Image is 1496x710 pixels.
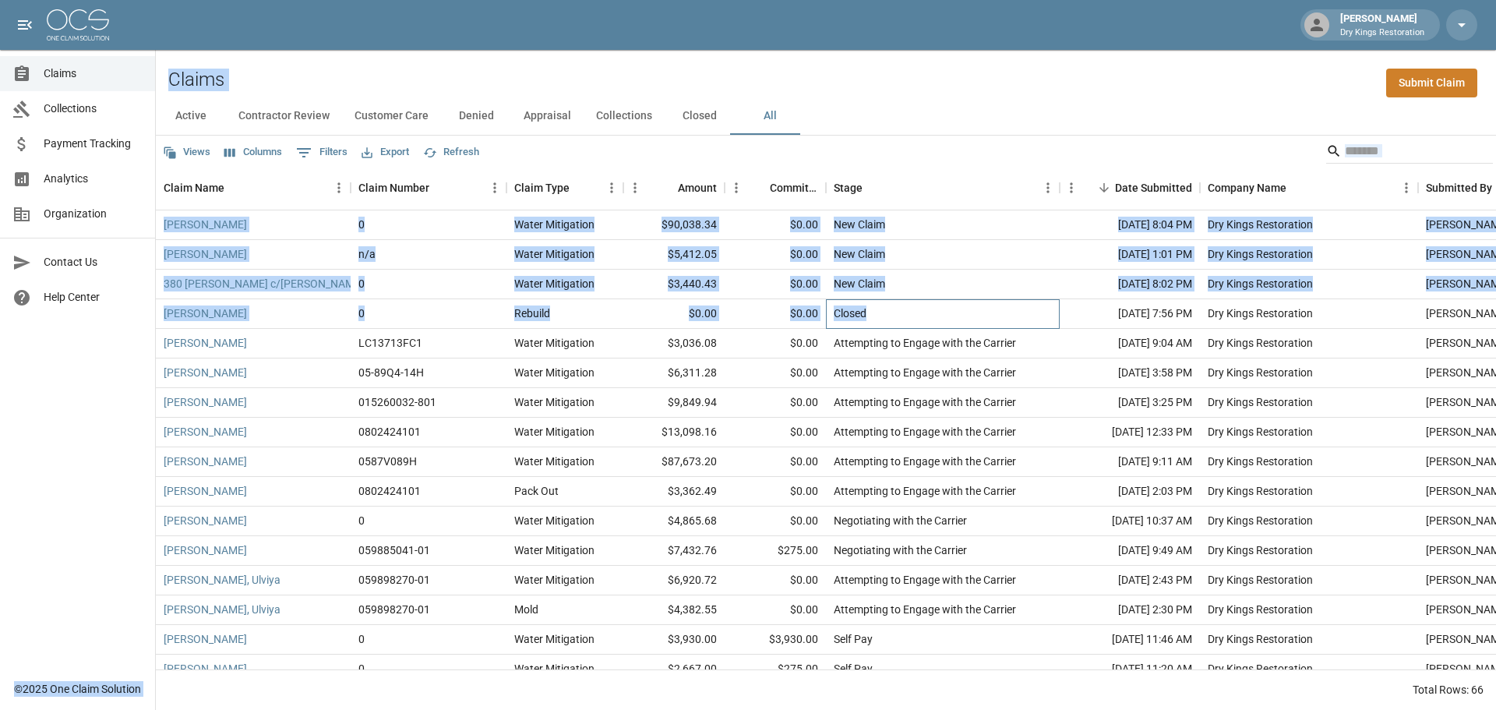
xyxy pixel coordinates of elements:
div: Self Pay [834,631,873,647]
button: Menu [600,176,623,200]
div: Water Mitigation [514,246,595,262]
div: [DATE] 8:02 PM [1060,270,1200,299]
div: 0 [358,217,365,232]
img: ocs-logo-white-transparent.png [47,9,109,41]
div: Water Mitigation [514,513,595,528]
button: Active [156,97,226,135]
div: 0802424101 [358,424,421,440]
a: [PERSON_NAME] [164,454,247,469]
div: Pack Out [514,483,559,499]
div: $0.00 [725,595,826,625]
div: [PERSON_NAME] [1334,11,1431,39]
a: [PERSON_NAME] [164,424,247,440]
a: 380 [PERSON_NAME] c/[PERSON_NAME] Association Management [164,276,490,291]
div: [DATE] 9:04 AM [1060,329,1200,359]
button: Menu [1060,176,1083,200]
div: Dry Kings Restoration [1208,454,1313,469]
p: Dry Kings Restoration [1340,26,1424,40]
div: Company Name [1200,166,1418,210]
button: Menu [483,176,506,200]
div: Dry Kings Restoration [1208,542,1313,558]
div: Attempting to Engage with the Carrier [834,365,1016,380]
button: Show filters [292,140,351,165]
div: Water Mitigation [514,661,595,676]
div: Attempting to Engage with the Carrier [834,394,1016,410]
div: $0.00 [725,418,826,447]
div: Committed Amount [725,166,826,210]
div: $5,412.05 [623,240,725,270]
div: 0 [358,306,365,321]
div: 0 [358,513,365,528]
a: [PERSON_NAME] [164,483,247,499]
span: Help Center [44,289,143,306]
a: [PERSON_NAME] [164,631,247,647]
button: Export [358,140,413,164]
button: Closed [665,97,735,135]
div: Attempting to Engage with the Carrier [834,454,1016,469]
div: $87,673.20 [623,447,725,477]
button: Contractor Review [226,97,342,135]
div: [DATE] 7:56 PM [1060,299,1200,329]
div: Stage [834,166,863,210]
button: open drawer [9,9,41,41]
div: $9,849.94 [623,388,725,418]
div: © 2025 One Claim Solution [14,681,141,697]
a: [PERSON_NAME], Ulviya [164,602,280,617]
div: [DATE] 9:11 AM [1060,447,1200,477]
div: Dry Kings Restoration [1208,483,1313,499]
button: Collections [584,97,665,135]
div: Date Submitted [1115,166,1192,210]
a: [PERSON_NAME] [164,306,247,321]
button: Select columns [221,140,286,164]
div: [DATE] 11:46 AM [1060,625,1200,655]
div: New Claim [834,217,885,232]
button: Menu [623,176,647,200]
div: 059898270-01 [358,602,430,617]
button: Sort [748,177,770,199]
div: $6,920.72 [623,566,725,595]
div: [DATE] 9:49 AM [1060,536,1200,566]
div: 015260032-801 [358,394,436,410]
div: Water Mitigation [514,394,595,410]
div: Amount [623,166,725,210]
button: Customer Care [342,97,441,135]
span: Claims [44,65,143,82]
div: $4,865.68 [623,507,725,536]
div: Rebuild [514,306,550,321]
div: Claim Type [506,166,623,210]
div: Dry Kings Restoration [1208,513,1313,528]
div: [DATE] 3:25 PM [1060,388,1200,418]
a: [PERSON_NAME] [164,365,247,380]
div: LC13713FC1 [358,335,422,351]
div: [DATE] 10:37 AM [1060,507,1200,536]
a: [PERSON_NAME] [164,394,247,410]
div: [DATE] 2:43 PM [1060,566,1200,595]
div: Water Mitigation [514,542,595,558]
div: Self Pay [834,661,873,676]
div: $0.00 [725,447,826,477]
div: Negotiating with the Carrier [834,542,967,558]
span: Collections [44,101,143,117]
div: 05-89Q4-14H [358,365,424,380]
div: $3,440.43 [623,270,725,299]
div: Dry Kings Restoration [1208,424,1313,440]
button: Menu [1036,176,1060,200]
div: $3,930.00 [725,625,826,655]
div: 059898270-01 [358,572,430,588]
div: Dry Kings Restoration [1208,246,1313,262]
div: Claim Number [351,166,506,210]
a: [PERSON_NAME] [164,661,247,676]
div: Water Mitigation [514,454,595,469]
div: [DATE] 11:20 AM [1060,655,1200,684]
button: Views [159,140,214,164]
div: New Claim [834,276,885,291]
div: Attempting to Engage with the Carrier [834,602,1016,617]
button: Sort [429,177,451,199]
a: [PERSON_NAME] [164,335,247,351]
div: 0 [358,276,365,291]
div: Negotiating with the Carrier [834,513,967,528]
div: [DATE] 1:01 PM [1060,240,1200,270]
div: Attempting to Engage with the Carrier [834,572,1016,588]
div: [DATE] 3:58 PM [1060,359,1200,388]
div: $0.00 [725,299,826,329]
